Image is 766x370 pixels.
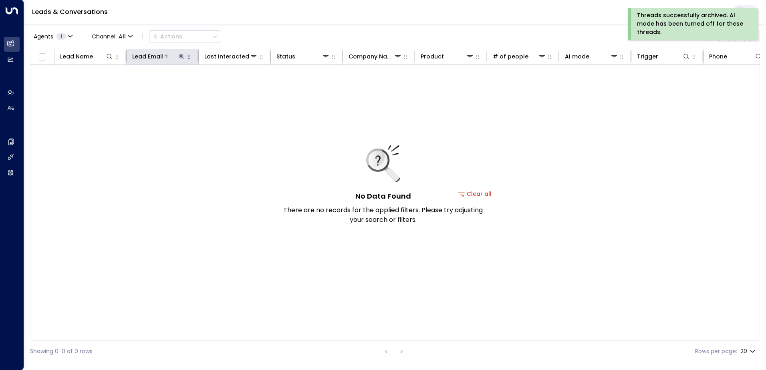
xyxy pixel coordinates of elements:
[355,191,411,201] h5: No Data Found
[381,346,407,356] nav: pagination navigation
[493,52,528,61] div: # of people
[740,346,757,357] div: 20
[56,33,66,40] span: 1
[89,31,136,42] span: Channel:
[565,52,589,61] div: AI mode
[283,205,483,225] p: There are no records for the applied filters. Please try adjusting your search or filters.
[30,31,75,42] button: Agents1
[119,33,126,40] span: All
[421,52,444,61] div: Product
[149,30,221,42] div: Button group with a nested menu
[132,52,185,61] div: Lead Email
[276,52,330,61] div: Status
[60,52,93,61] div: Lead Name
[709,52,727,61] div: Phone
[493,52,546,61] div: # of people
[276,52,295,61] div: Status
[89,31,136,42] button: Channel:All
[60,52,113,61] div: Lead Name
[153,33,182,40] div: Actions
[132,52,163,61] div: Lead Email
[204,52,249,61] div: Last Interacted
[204,52,258,61] div: Last Interacted
[565,52,618,61] div: AI mode
[149,30,221,42] button: Actions
[709,52,762,61] div: Phone
[349,52,394,61] div: Company Name
[637,11,747,36] div: Threads successfully archived. AI mode has been turned off for these threads.
[637,52,690,61] div: Trigger
[421,52,474,61] div: Product
[695,347,737,356] label: Rows per page:
[30,347,93,356] div: Showing 0-0 of 0 rows
[637,52,658,61] div: Trigger
[37,52,47,62] span: Toggle select all
[349,52,402,61] div: Company Name
[34,34,53,39] span: Agents
[32,7,108,16] a: Leads & Conversations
